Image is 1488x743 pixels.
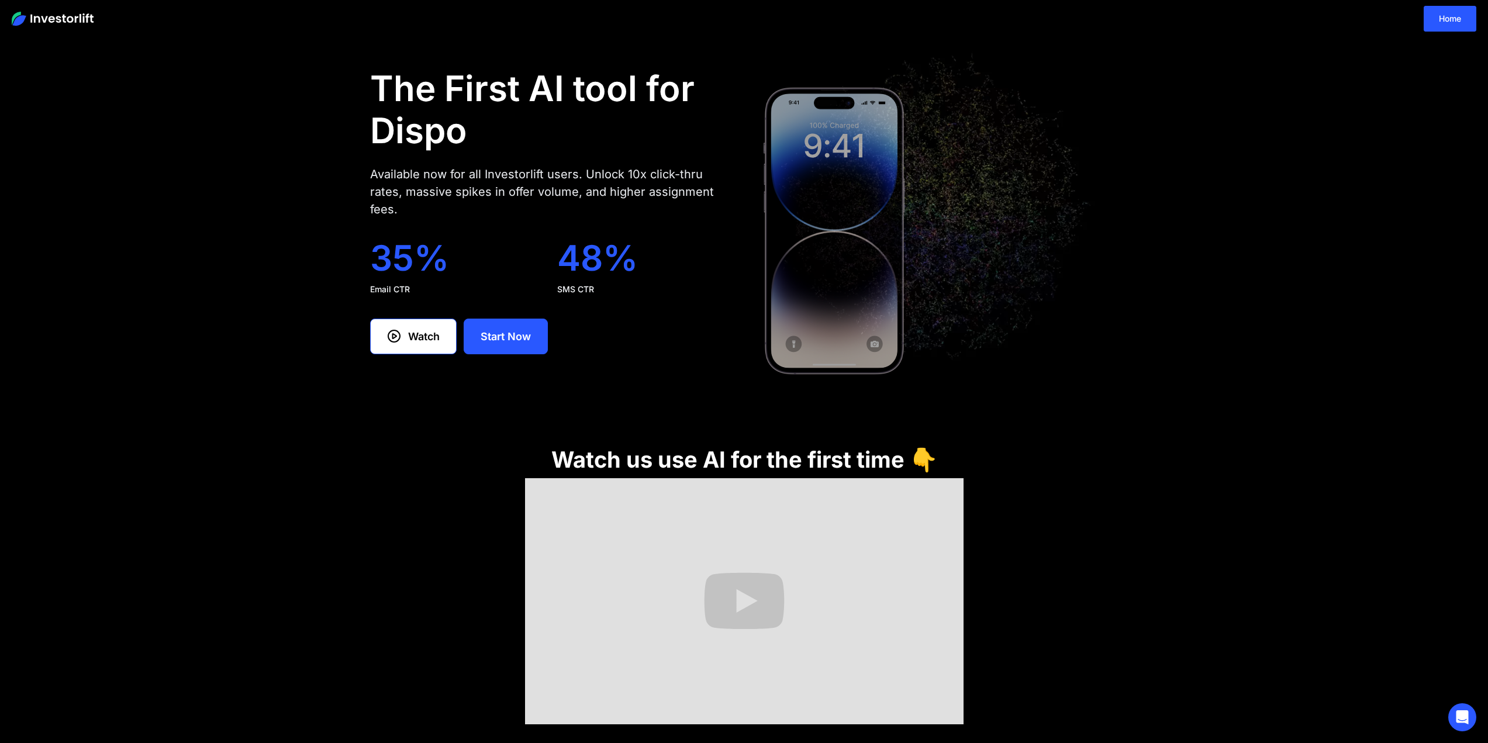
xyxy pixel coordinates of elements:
[557,237,726,279] div: 48%
[1448,703,1476,731] div: Open Intercom Messenger
[408,329,440,344] div: Watch
[1424,6,1476,32] a: Home
[557,284,726,295] div: SMS CTR
[525,478,964,724] iframe: we made $100,000 with AI - Real Estate Wholesaling AI
[370,237,538,279] div: 35%
[464,319,548,354] a: Start Now
[370,284,538,295] div: Email CTR
[370,165,726,218] div: Available now for all Investorlift users. Unlock 10x click-thru rates, massive spikes in offer vo...
[481,329,531,344] div: Start Now
[370,319,457,354] a: Watch
[370,67,726,151] h1: The First AI tool for Dispo
[551,447,937,472] h1: Watch us use AI for the first time 👇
